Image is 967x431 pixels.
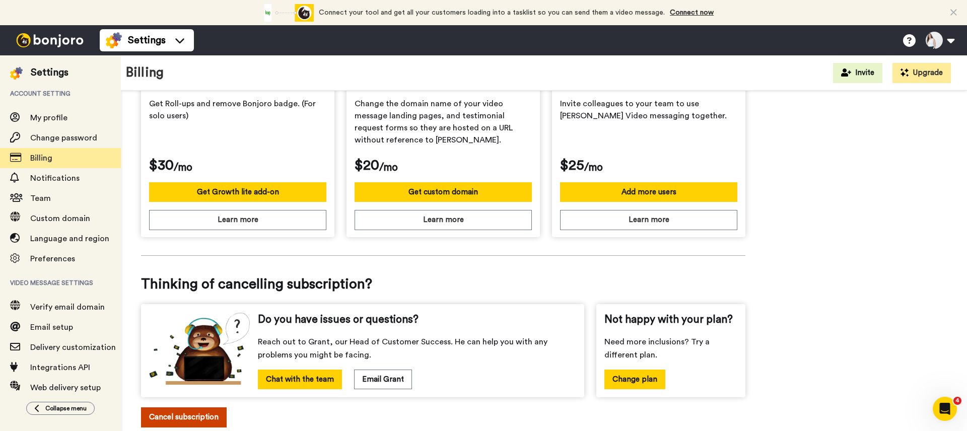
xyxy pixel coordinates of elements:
[30,364,90,372] span: Integrations API
[149,312,250,385] img: cs-bear.png
[604,370,665,389] button: Change plan
[319,9,665,16] span: Connect your tool and get all your customers loading into a tasklist so you can send them a video...
[30,323,73,331] span: Email setup
[106,32,122,48] img: settings-colored.svg
[128,33,166,47] span: Settings
[354,370,412,389] button: Email Grant
[30,343,116,351] span: Delivery customization
[355,182,532,202] button: Get custom domain
[174,160,192,175] span: /mo
[141,407,227,427] button: Cancel subscription
[833,63,882,83] button: Invite
[355,155,379,175] span: $20
[30,134,97,142] span: Change password
[560,155,584,175] span: $25
[31,65,68,80] div: Settings
[355,210,532,230] button: Learn more
[10,67,23,80] img: settings-colored.svg
[258,4,314,22] div: animation
[30,194,51,202] span: Team
[379,160,398,175] span: /mo
[30,384,101,392] span: Web delivery setup
[30,174,80,182] span: Notifications
[560,98,737,148] span: Invite colleagues to your team to use [PERSON_NAME] Video messaging together.
[560,182,737,202] button: Add more users
[355,98,532,148] span: Change the domain name of your video message landing pages, and testimonial request forms so they...
[149,98,326,148] span: Get Roll-ups and remove Bonjoro badge. (For solo users)
[670,9,714,16] a: Connect now
[12,33,88,47] img: bj-logo-header-white.svg
[258,370,342,389] button: Chat with the team
[149,210,326,230] button: Learn more
[30,114,67,122] span: My profile
[149,155,174,175] span: $30
[45,404,87,412] span: Collapse menu
[30,255,75,263] span: Preferences
[258,335,576,362] span: Reach out to Grant, our Head of Customer Success. He can help you with any problems you might be ...
[26,402,95,415] button: Collapse menu
[604,335,737,362] span: Need more inclusions? Try a different plan.
[892,63,951,83] button: Upgrade
[604,312,733,327] span: Not happy with your plan?
[258,312,419,327] span: Do you have issues or questions?
[149,182,326,202] button: Get Growth lite add-on
[560,210,737,230] button: Learn more
[30,303,105,311] span: Verify email domain
[933,397,957,421] iframe: Intercom live chat
[584,160,603,175] span: /mo
[30,154,52,162] span: Billing
[141,274,745,294] span: Thinking of cancelling subscription?
[953,397,961,405] span: 4
[30,214,90,223] span: Custom domain
[126,65,164,80] h1: Billing
[30,235,109,243] span: Language and region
